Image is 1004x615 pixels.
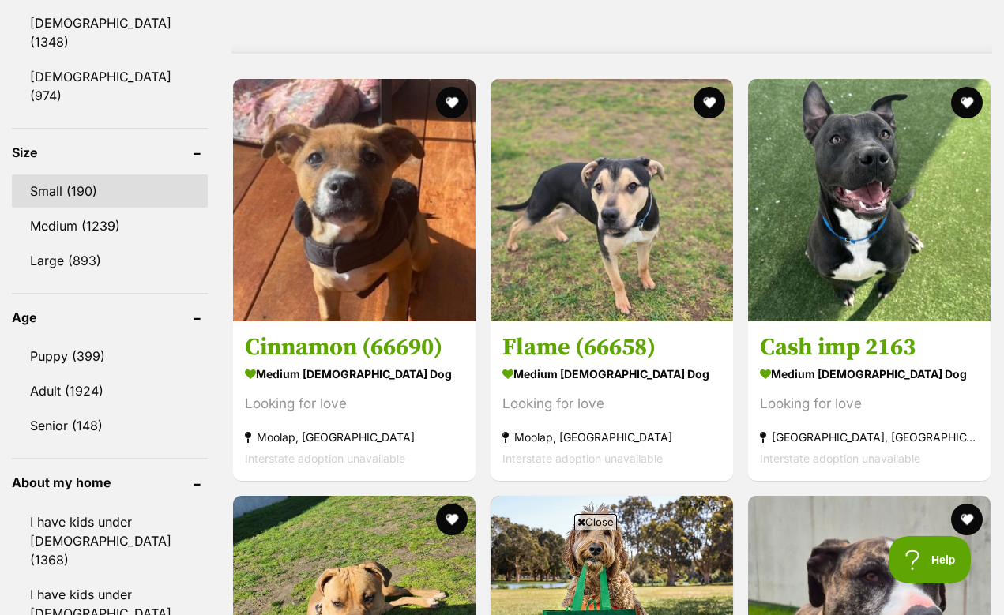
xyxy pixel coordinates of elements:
[436,87,468,118] button: favourite
[502,393,721,414] div: Looking for love
[12,244,208,277] a: Large (893)
[748,79,991,321] img: Cash imp 2163 - American Staffordshire Terrier Dog
[502,426,721,448] strong: Moolap, [GEOGRAPHIC_DATA]
[760,362,979,385] strong: medium [DEMOGRAPHIC_DATA] Dog
[12,60,208,112] a: [DEMOGRAPHIC_DATA] (974)
[694,87,725,118] button: favourite
[502,362,721,385] strong: medium [DEMOGRAPHIC_DATA] Dog
[574,514,617,530] span: Close
[233,321,476,481] a: Cinnamon (66690) medium [DEMOGRAPHIC_DATA] Dog Looking for love Moolap, [GEOGRAPHIC_DATA] Interst...
[12,174,208,208] a: Small (190)
[748,321,991,481] a: Cash imp 2163 medium [DEMOGRAPHIC_DATA] Dog Looking for love [GEOGRAPHIC_DATA], [GEOGRAPHIC_DATA]...
[12,145,208,159] header: Size
[215,536,790,607] iframe: Advertisement
[245,452,405,465] span: Interstate adoption unavailable
[12,505,208,576] a: I have kids under [DEMOGRAPHIC_DATA] (1368)
[12,339,208,373] a: Puppy (399)
[245,332,464,362] h3: Cinnamon (66690)
[760,426,979,448] strong: [GEOGRAPHIC_DATA], [GEOGRAPHIC_DATA]
[233,79,476,321] img: Cinnamon (66690) - Staffordshire Bull Terrier Dog
[12,374,208,407] a: Adult (1924)
[436,504,468,535] button: favourite
[245,362,464,385] strong: medium [DEMOGRAPHIC_DATA] Dog
[12,310,208,324] header: Age
[502,452,663,465] span: Interstate adoption unavailable
[760,332,979,362] h3: Cash imp 2163
[12,6,208,58] a: [DEMOGRAPHIC_DATA] (1348)
[491,321,733,481] a: Flame (66658) medium [DEMOGRAPHIC_DATA] Dog Looking for love Moolap, [GEOGRAPHIC_DATA] Interstate...
[245,426,464,448] strong: Moolap, [GEOGRAPHIC_DATA]
[760,393,979,414] div: Looking for love
[245,393,464,414] div: Looking for love
[12,475,208,489] header: About my home
[951,504,983,535] button: favourite
[889,536,972,583] iframe: Help Scout Beacon - Open
[12,209,208,242] a: Medium (1239)
[760,452,920,465] span: Interstate adoption unavailable
[12,409,208,442] a: Senior (148)
[491,79,733,321] img: Flame (66658) - Staffordshire Bull Terrier x Australian Kelpie Dog
[502,332,721,362] h3: Flame (66658)
[951,87,983,118] button: favourite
